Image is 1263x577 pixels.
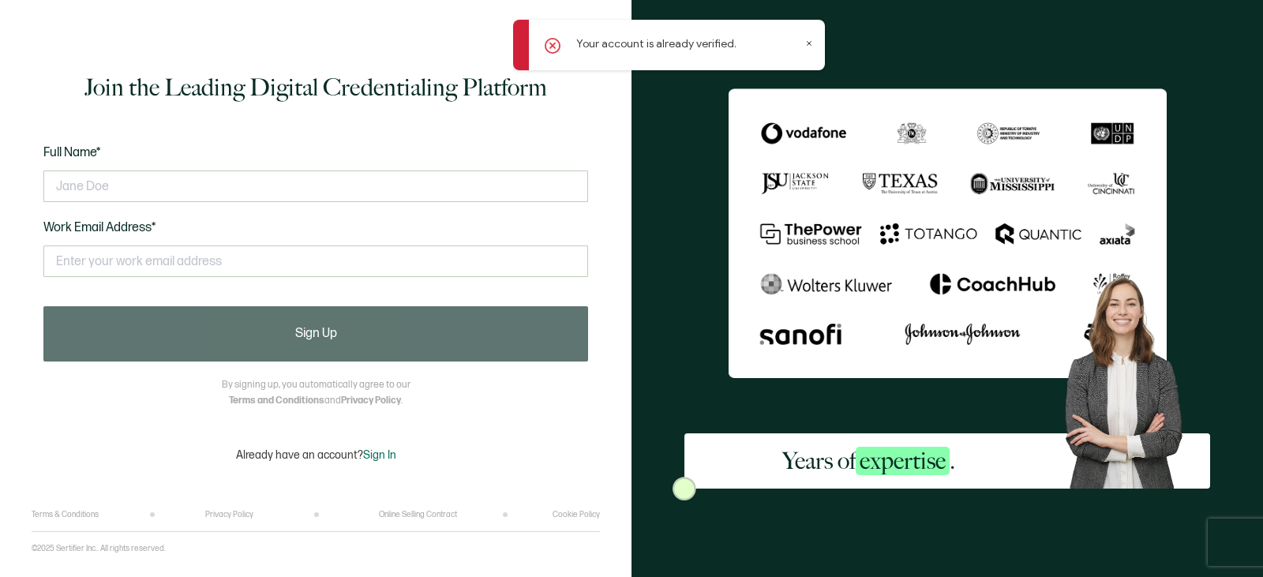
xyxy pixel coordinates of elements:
[43,145,101,160] span: Full Name*
[856,447,950,475] span: expertise
[729,88,1167,377] img: Sertifier Signup - Years of <span class="strong-h">expertise</span>.
[341,395,401,407] a: Privacy Policy
[229,395,324,407] a: Terms and Conditions
[32,510,99,519] a: Terms & Conditions
[576,36,736,52] p: Your account is already verified.
[379,510,457,519] a: Online Selling Contract
[782,445,955,477] h2: Years of .
[553,510,600,519] a: Cookie Policy
[222,377,410,409] p: By signing up, you automatically agree to our and .
[43,306,588,362] button: Sign Up
[43,170,588,202] input: Jane Doe
[32,544,166,553] p: ©2025 Sertifier Inc.. All rights reserved.
[295,328,337,340] span: Sign Up
[84,72,547,103] h1: Join the Leading Digital Credentialing Platform
[43,220,156,235] span: Work Email Address*
[43,245,588,277] input: Enter your work email address
[363,448,396,462] span: Sign In
[236,448,396,462] p: Already have an account?
[205,510,253,519] a: Privacy Policy
[1052,267,1210,489] img: Sertifier Signup - Years of <span class="strong-h">expertise</span>. Hero
[673,477,696,500] img: Sertifier Signup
